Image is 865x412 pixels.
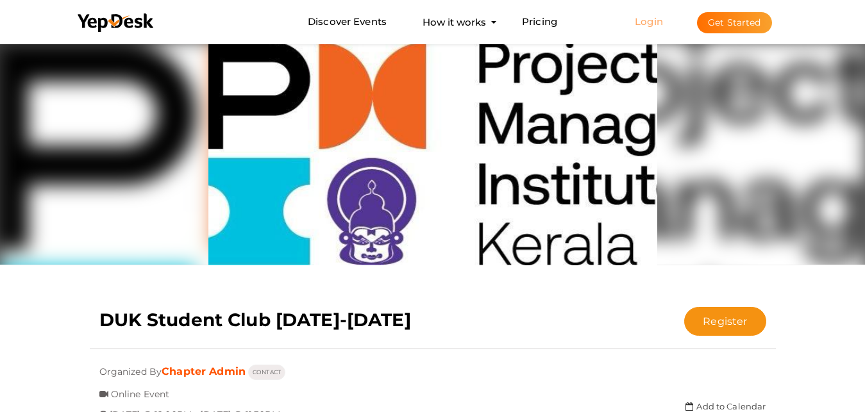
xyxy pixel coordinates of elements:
button: Register [684,307,766,336]
img: DEMLTZEP_normal.jpeg [208,41,657,265]
a: Pricing [522,10,557,34]
button: How it works [419,10,490,34]
a: Add to Calendar [685,401,766,411]
a: Chapter Admin [162,365,246,377]
button: Get Started [697,12,772,33]
button: CONTACT [248,365,285,380]
span: Organized By [99,356,162,377]
b: DUK Student Club [DATE]-[DATE] [99,309,411,331]
a: Login [635,15,663,28]
a: Discover Events [308,10,387,34]
span: Online Event [111,379,170,400]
